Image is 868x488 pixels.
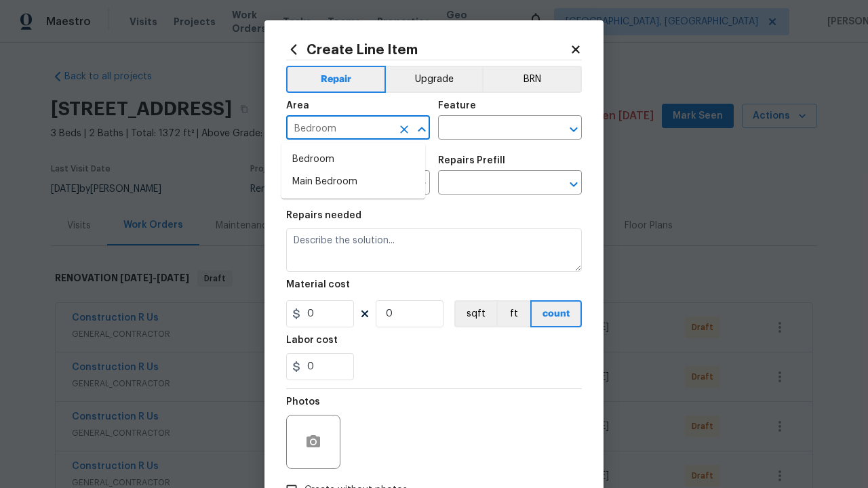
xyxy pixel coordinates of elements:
[564,175,583,194] button: Open
[454,300,496,327] button: sqft
[412,120,431,139] button: Close
[286,280,350,289] h5: Material cost
[286,66,386,93] button: Repair
[286,42,570,57] h2: Create Line Item
[386,66,483,93] button: Upgrade
[564,120,583,139] button: Open
[286,101,309,110] h5: Area
[395,120,414,139] button: Clear
[281,171,425,193] li: Main Bedroom
[530,300,582,327] button: count
[438,101,476,110] h5: Feature
[496,300,530,327] button: ft
[482,66,582,93] button: BRN
[438,156,505,165] h5: Repairs Prefill
[286,335,338,345] h5: Labor cost
[286,211,361,220] h5: Repairs needed
[281,148,425,171] li: Bedroom
[286,397,320,407] h5: Photos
